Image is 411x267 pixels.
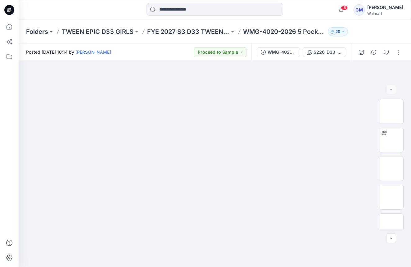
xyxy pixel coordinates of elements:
span: Posted [DATE] 10:14 by [26,49,111,55]
div: GM [354,4,365,16]
button: 28 [328,27,348,36]
button: S226_D33_WN_Denim Stripe_Dark Wash_G2876B_ [303,47,346,57]
p: 28 [336,28,340,35]
div: WMG-4020-2026 5 Pocket Mini Skirt_Full Colorway [268,49,296,56]
a: FYE 2027 S3 D33 TWEEN GIRL EPIC [147,27,229,36]
div: Walmart [367,11,403,16]
div: [PERSON_NAME] [367,4,403,11]
p: WMG-4020-2026 5 Pocket Mini Skirt [243,27,325,36]
a: TWEEN EPIC D33 GIRLS [62,27,133,36]
a: [PERSON_NAME] [75,49,111,55]
div: S226_D33_WN_Denim Stripe_Dark Wash_G2876B_ [314,49,342,56]
button: WMG-4020-2026 5 Pocket Mini Skirt_Full Colorway [257,47,300,57]
button: Details [369,47,379,57]
span: 15 [341,5,348,10]
a: Folders [26,27,48,36]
